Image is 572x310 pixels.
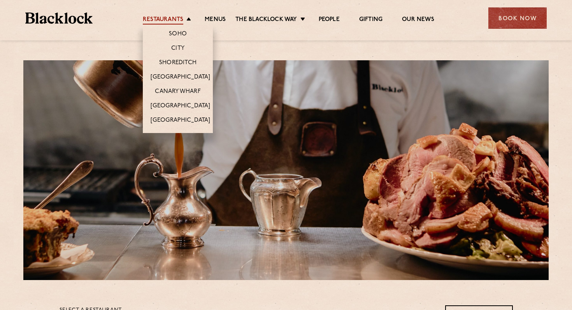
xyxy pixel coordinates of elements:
[171,45,184,53] a: City
[155,88,200,96] a: Canary Wharf
[159,59,197,68] a: Shoreditch
[169,30,187,39] a: Soho
[25,12,93,24] img: BL_Textured_Logo-footer-cropped.svg
[359,16,383,25] a: Gifting
[151,117,210,125] a: [GEOGRAPHIC_DATA]
[319,16,340,25] a: People
[488,7,547,29] div: Book Now
[402,16,434,25] a: Our News
[143,16,183,25] a: Restaurants
[151,102,210,111] a: [GEOGRAPHIC_DATA]
[151,74,210,82] a: [GEOGRAPHIC_DATA]
[235,16,297,25] a: The Blacklock Way
[205,16,226,25] a: Menus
